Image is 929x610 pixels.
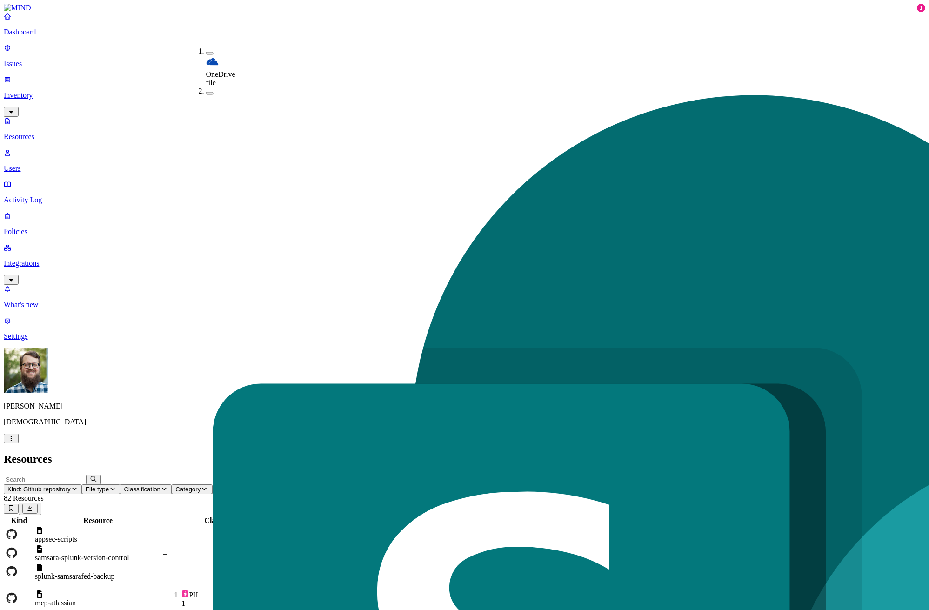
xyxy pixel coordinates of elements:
span: – [163,550,167,557]
img: github [5,565,18,578]
div: Classification [163,516,289,525]
div: Kind [5,516,33,525]
p: Dashboard [4,28,925,36]
a: Activity Log [4,180,925,204]
a: Integrations [4,243,925,283]
p: [PERSON_NAME] [4,402,925,410]
div: mcp-atlassian [35,599,161,607]
span: OneDrive file [206,70,235,87]
p: Integrations [4,259,925,268]
div: PII [181,590,289,599]
p: [DEMOGRAPHIC_DATA] [4,418,925,426]
p: Settings [4,332,925,341]
p: Issues [4,60,925,68]
span: Classification [124,486,160,493]
span: File type [86,486,109,493]
a: Issues [4,44,925,68]
img: github [5,528,18,541]
a: What's new [4,285,925,309]
a: Inventory [4,75,925,115]
span: – [163,531,167,539]
p: Resources [4,133,925,141]
img: onedrive [206,55,219,68]
div: splunk-samsarafed-backup [35,572,161,581]
img: github [5,546,18,559]
p: Policies [4,228,925,236]
div: samsara-splunk-version-control [35,554,161,562]
div: appsec-scripts [35,535,161,543]
a: Resources [4,117,925,141]
span: – [163,568,167,576]
span: Category [175,486,201,493]
a: Policies [4,212,925,236]
div: 1 [181,599,289,608]
img: pii [181,590,189,597]
h2: Resources [4,453,925,465]
p: What's new [4,301,925,309]
span: 82 Resources [4,494,44,502]
span: Kind: Github repository [7,486,71,493]
a: Dashboard [4,12,925,36]
img: github [5,591,18,604]
a: Users [4,148,925,173]
a: Settings [4,316,925,341]
img: MIND [4,4,31,12]
p: Users [4,164,925,173]
p: Activity Log [4,196,925,204]
div: Resource [35,516,161,525]
div: 1 [917,4,925,12]
img: Rick Heil [4,348,48,393]
input: Search [4,475,86,484]
p: Inventory [4,91,925,100]
a: MIND [4,4,925,12]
